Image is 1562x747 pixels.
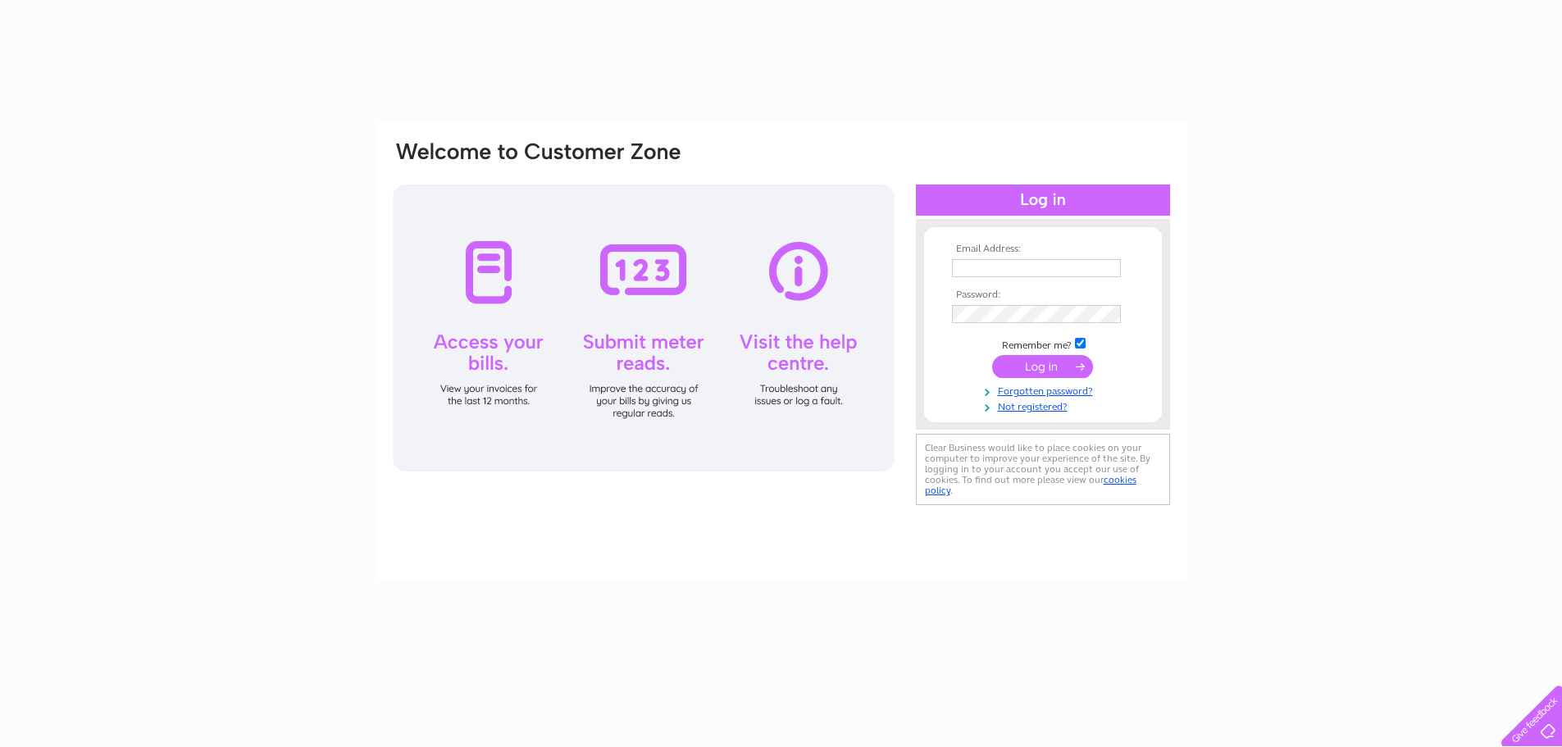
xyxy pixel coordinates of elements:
td: Remember me? [948,335,1138,352]
div: Clear Business would like to place cookies on your computer to improve your experience of the sit... [916,434,1170,505]
th: Password: [948,289,1138,301]
th: Email Address: [948,244,1138,255]
a: Forgotten password? [952,382,1138,398]
a: cookies policy [925,474,1136,496]
a: Not registered? [952,398,1138,413]
input: Submit [992,355,1093,378]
